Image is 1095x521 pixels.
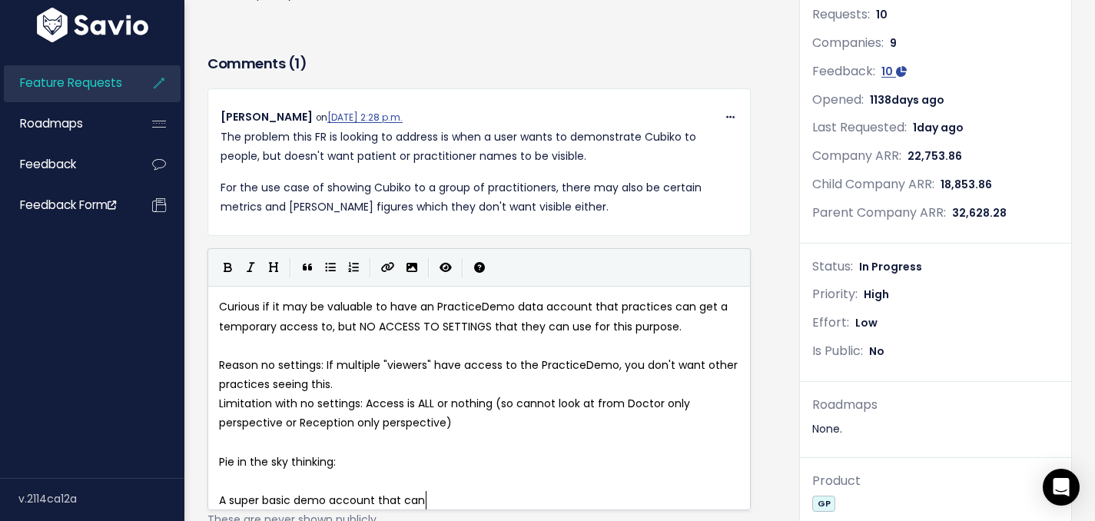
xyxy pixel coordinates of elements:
h3: Comments ( ) [207,53,751,75]
span: Pie in the sky thinking: [219,454,336,470]
button: Import an image [400,256,423,279]
span: Reason no settings: If multiple "viewers" have access to the PracticeDemo, you don't want other p... [219,357,741,392]
a: Feedback [4,147,128,182]
div: Open Intercom Messenger [1043,469,1080,506]
span: Requests: [812,5,870,23]
span: Last Requested: [812,118,907,136]
i: | [290,258,291,277]
span: Roadmaps [20,115,83,131]
span: 32,628.28 [952,205,1007,221]
i: | [428,258,430,277]
a: Feedback form [4,187,128,223]
div: v.2114ca12a [18,479,184,519]
span: 18,853.86 [941,177,992,192]
button: Numbered List [342,256,365,279]
span: days ago [891,92,944,108]
span: 1 [913,120,964,135]
div: Roadmaps [812,394,1059,416]
p: The problem this FR is looking to address is when a user wants to demonstrate Cubiko to people, b... [221,128,738,166]
button: Quote [296,256,319,279]
a: Feature Requests [4,65,128,101]
span: In Progress [859,259,922,274]
span: Status: [812,257,853,275]
span: 1 [294,54,300,73]
span: Opened: [812,91,864,108]
span: 10 [881,64,893,79]
i: | [462,258,463,277]
div: None. [812,420,1059,439]
span: 22,753.86 [908,148,962,164]
span: A super basic demo account that can [219,493,425,508]
span: Feedback: [812,62,875,80]
i: | [370,258,371,277]
span: No [869,343,884,359]
span: day ago [917,120,964,135]
button: Italic [239,256,262,279]
button: Generic List [319,256,342,279]
div: Product [812,470,1059,493]
span: Low [855,315,878,330]
span: Curious if it may be valuable to have an PracticeDemo data account that practices can get a tempo... [219,299,731,334]
span: Parent Company ARR: [812,204,946,221]
span: GP [812,496,835,512]
button: Create Link [376,256,400,279]
span: Effort: [812,314,849,331]
p: For the use case of showing Cubiko to a group of practitioners, there may also be certain metrics... [221,178,738,217]
span: on [316,111,403,124]
span: 9 [890,35,897,51]
span: Feature Requests [20,75,122,91]
span: Company ARR: [812,147,901,164]
img: logo-white.9d6f32f41409.svg [33,8,152,42]
span: 10 [876,7,888,22]
span: High [864,287,889,302]
span: Feedback [20,156,76,172]
a: [DATE] 2:28 p.m. [327,111,403,124]
a: 10 [881,64,907,79]
span: [PERSON_NAME] [221,109,313,124]
span: Limitation with no settings: Access is ALL or nothing (so cannot look at from Doctor only perspec... [219,396,693,430]
span: 1138 [870,92,944,108]
button: Markdown Guide [468,256,491,279]
button: Heading [262,256,285,279]
button: Bold [216,256,239,279]
span: Feedback form [20,197,116,213]
button: Toggle Preview [434,256,457,279]
span: Companies: [812,34,884,51]
a: Roadmaps [4,106,128,141]
span: Child Company ARR: [812,175,934,193]
span: Priority: [812,285,858,303]
span: Is Public: [812,342,863,360]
